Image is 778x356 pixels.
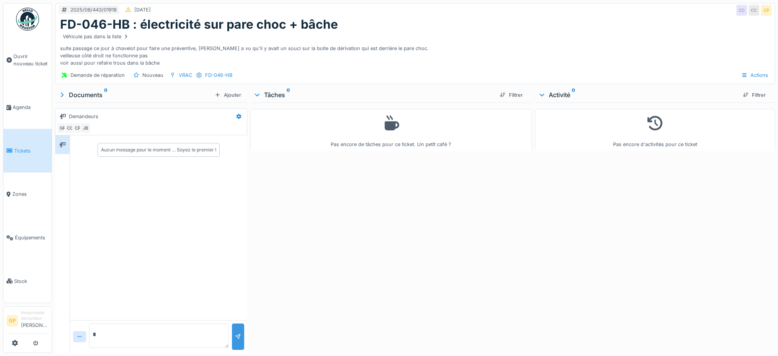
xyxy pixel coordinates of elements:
[212,90,244,100] div: Ajouter
[761,5,771,16] div: CP
[65,123,75,133] div: CC
[58,90,212,99] div: Documents
[3,35,52,86] a: Ouvrir nouveau ticket
[101,146,216,153] div: Aucun message pour le moment … Soyez le premier !
[572,90,575,99] sup: 0
[21,310,49,322] div: Responsable demandeur
[57,123,68,133] div: GP
[255,112,527,148] div: Pas encore de tâches pour ce ticket. Un petit café ?
[179,72,192,79] div: VRAC
[60,32,770,67] div: suite passage ce jour à chavelot pour faire une préventive, [PERSON_NAME] a vu qu'il y avait un s...
[740,90,769,100] div: Filtrer
[21,310,49,332] li: [PERSON_NAME]
[15,234,49,241] span: Équipements
[540,112,770,148] div: Pas encore d'activités pour ce ticket
[7,310,49,334] a: GP Responsable demandeur[PERSON_NAME]
[3,129,52,172] a: Tickets
[63,33,129,40] div: Véhicule pas dans la liste
[16,8,39,31] img: Badge_color-CXgf-gQk.svg
[69,113,98,120] div: Demandeurs
[736,5,747,16] div: CC
[253,90,494,99] div: Tâches
[60,17,338,32] h1: FD-046-HB : électricité sur pare choc + bâche
[538,90,737,99] div: Activité
[3,172,52,216] a: Zones
[72,123,83,133] div: CP
[142,72,163,79] div: Nouveau
[749,5,759,16] div: CC
[134,6,151,13] div: [DATE]
[3,86,52,129] a: Agenda
[80,123,91,133] div: JB
[14,147,49,154] span: Tickets
[13,104,49,111] span: Agenda
[104,90,108,99] sup: 0
[13,53,49,67] span: Ouvrir nouveau ticket
[205,72,232,79] div: FD-046-HB
[3,259,52,303] a: Stock
[12,190,49,198] span: Zones
[14,278,49,285] span: Stock
[7,315,18,327] li: GP
[738,70,771,81] div: Actions
[497,90,526,100] div: Filtrer
[70,72,125,79] div: Demande de réparation
[3,216,52,260] a: Équipements
[70,6,117,13] div: 2025/08/443/01918
[287,90,290,99] sup: 0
